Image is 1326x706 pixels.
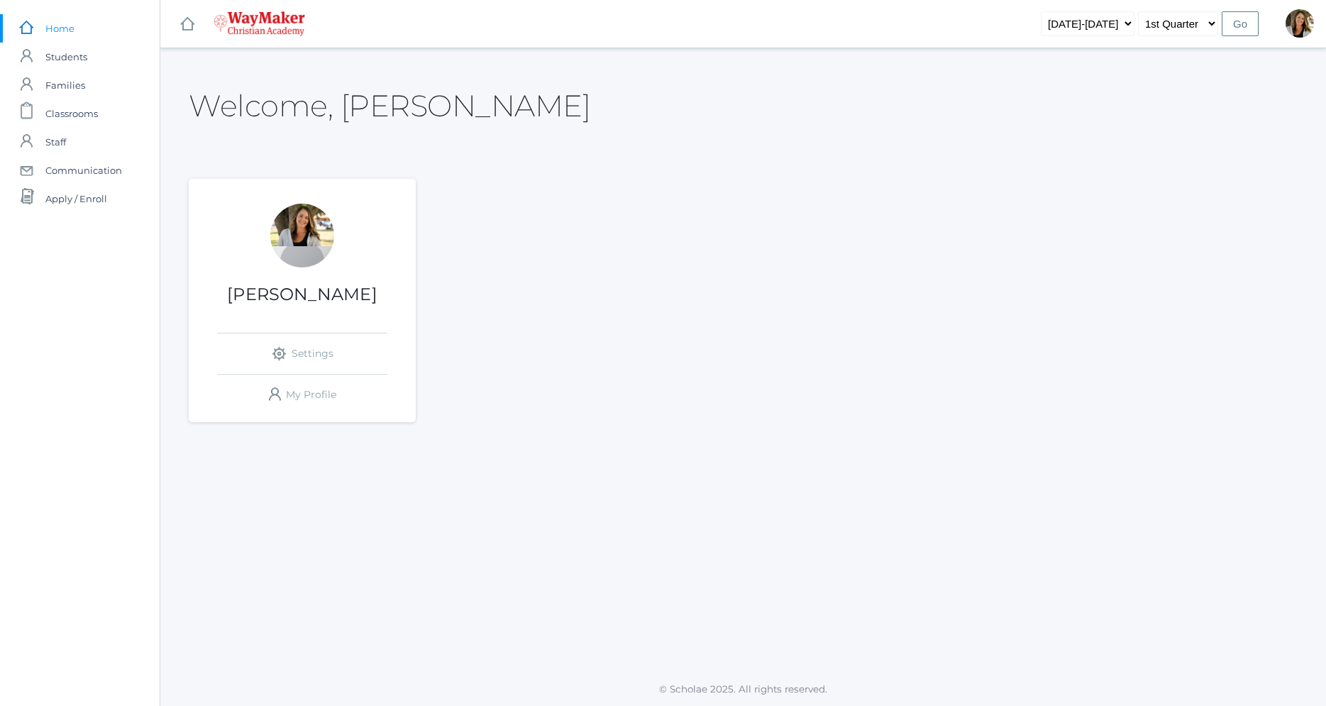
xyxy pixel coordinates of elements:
[1286,9,1314,38] div: Amber Farnes
[45,128,66,156] span: Staff
[270,204,334,267] div: Amber Farnes
[45,14,74,43] span: Home
[45,156,122,184] span: Communication
[189,89,590,122] h2: Welcome, [PERSON_NAME]
[217,333,387,374] a: Settings
[217,375,387,415] a: My Profile
[45,184,107,213] span: Apply / Enroll
[45,71,85,99] span: Families
[214,11,305,36] img: waymaker-logo-stack-white-1602f2b1af18da31a5905e9982d058868370996dac5278e84edea6dabf9a3315.png
[189,285,416,304] h1: [PERSON_NAME]
[1222,11,1259,36] input: Go
[45,43,87,71] span: Students
[45,99,98,128] span: Classrooms
[160,682,1326,696] p: © Scholae 2025. All rights reserved.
